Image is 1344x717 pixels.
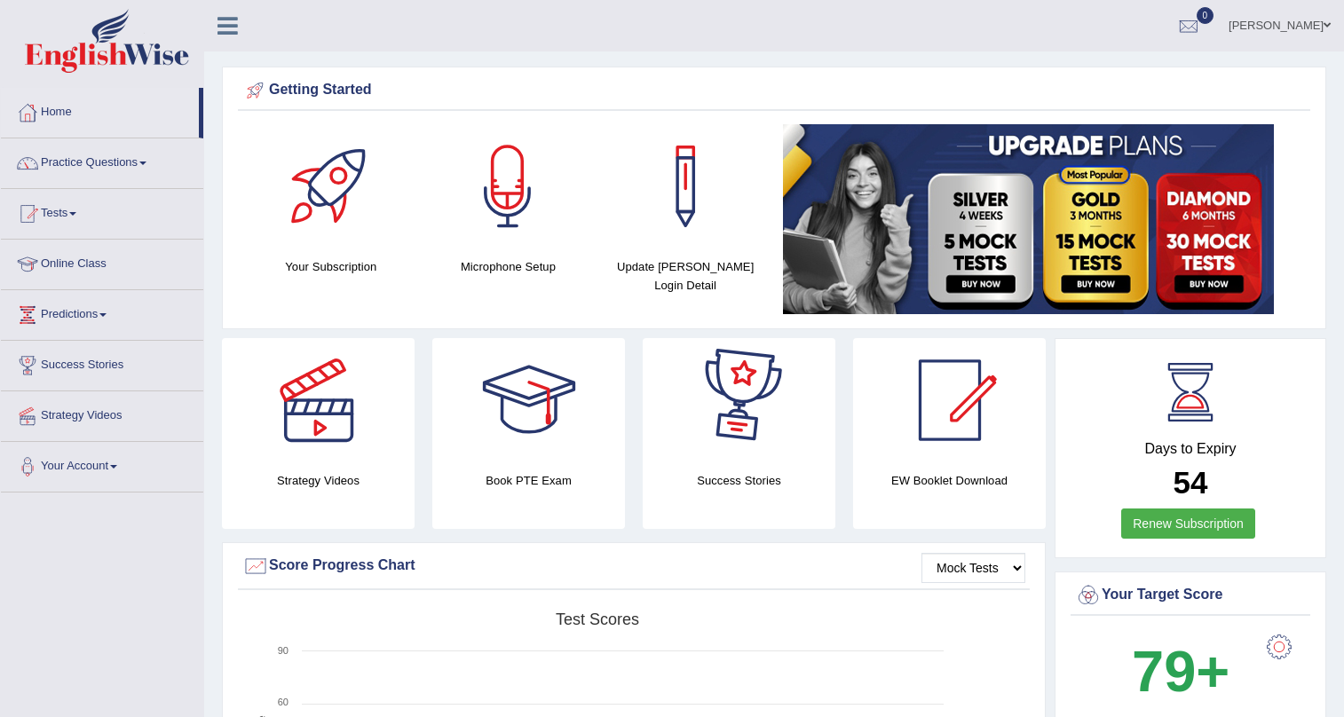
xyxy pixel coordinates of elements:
[1,442,203,486] a: Your Account
[1075,582,1306,609] div: Your Target Score
[1,189,203,233] a: Tests
[1132,639,1229,704] b: 79+
[432,471,625,490] h4: Book PTE Exam
[251,257,411,276] h4: Your Subscription
[1,341,203,385] a: Success Stories
[222,471,415,490] h4: Strategy Videos
[429,257,589,276] h4: Microphone Setup
[1,88,199,132] a: Home
[1197,7,1214,24] span: 0
[605,257,765,295] h4: Update [PERSON_NAME] Login Detail
[643,471,835,490] h4: Success Stories
[1,391,203,436] a: Strategy Videos
[1121,508,1255,539] a: Renew Subscription
[278,645,289,656] text: 90
[853,471,1046,490] h4: EW Booklet Download
[1075,441,1306,457] h4: Days to Expiry
[278,697,289,707] text: 60
[1,290,203,335] a: Predictions
[556,611,639,628] tspan: Test scores
[242,553,1025,579] div: Score Progress Chart
[1,240,203,284] a: Online Class
[242,77,1306,104] div: Getting Started
[1,138,203,183] a: Practice Questions
[783,124,1274,314] img: small5.jpg
[1174,465,1208,500] b: 54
